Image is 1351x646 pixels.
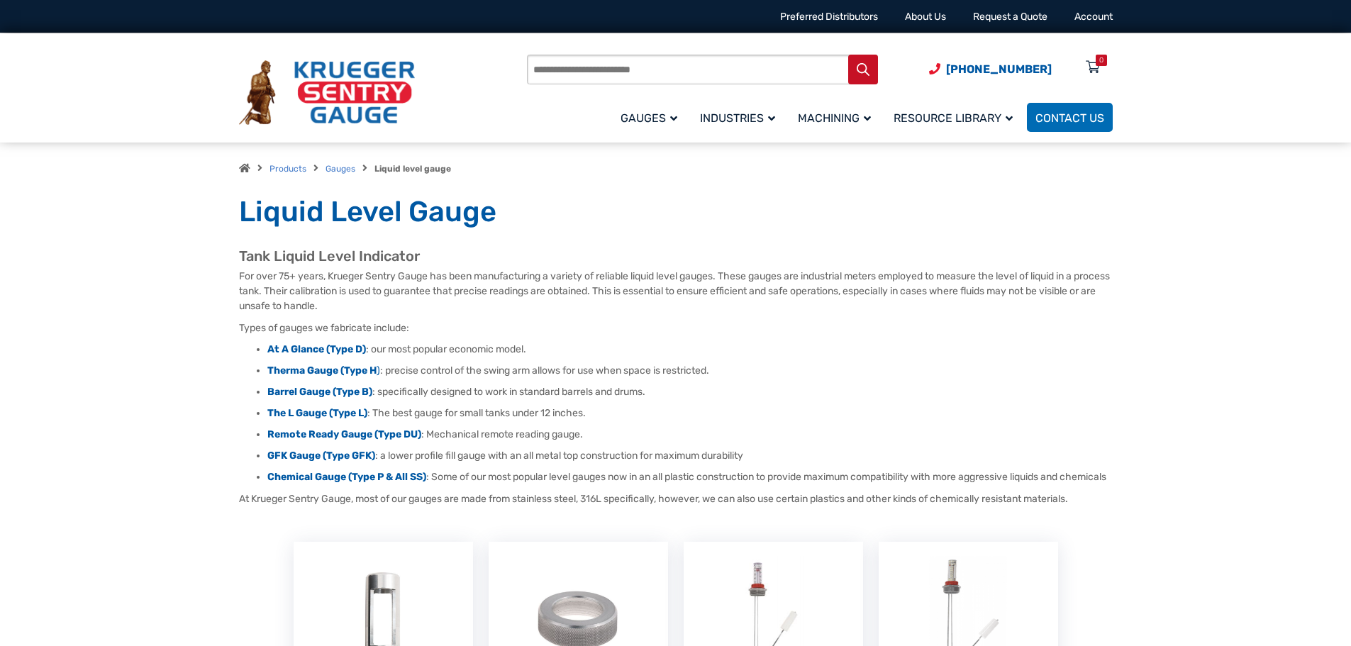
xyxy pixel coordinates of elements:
[267,471,426,483] a: Chemical Gauge (Type P & All SS)
[267,428,421,440] a: Remote Ready Gauge (Type DU)
[612,101,691,134] a: Gauges
[267,364,1113,378] li: : precise control of the swing arm allows for use when space is restricted.
[929,60,1052,78] a: Phone Number (920) 434-8860
[885,101,1027,134] a: Resource Library
[905,11,946,23] a: About Us
[239,194,1113,230] h1: Liquid Level Gauge
[326,164,355,174] a: Gauges
[267,428,1113,442] li: : Mechanical remote reading gauge.
[267,343,1113,357] li: : our most popular economic model.
[267,470,1113,484] li: : Some of our most popular level gauges now in an all plastic construction to provide maximum com...
[239,269,1113,313] p: For over 75+ years, Krueger Sentry Gauge has been manufacturing a variety of reliable liquid leve...
[267,364,380,377] a: Therma Gauge (Type H)
[239,321,1113,335] p: Types of gauges we fabricate include:
[621,111,677,125] span: Gauges
[239,491,1113,506] p: At Krueger Sentry Gauge, most of our gauges are made from stainless steel, 316L specifically, how...
[973,11,1047,23] a: Request a Quote
[267,343,366,355] a: At A Glance (Type D)
[374,164,451,174] strong: Liquid level gauge
[780,11,878,23] a: Preferred Distributors
[789,101,885,134] a: Machining
[1027,103,1113,132] a: Contact Us
[1074,11,1113,23] a: Account
[239,60,415,126] img: Krueger Sentry Gauge
[267,450,375,462] a: GFK Gauge (Type GFK)
[267,406,1113,421] li: : The best gauge for small tanks under 12 inches.
[894,111,1013,125] span: Resource Library
[267,364,377,377] strong: Therma Gauge (Type H
[267,385,1113,399] li: : specifically designed to work in standard barrels and drums.
[267,386,372,398] a: Barrel Gauge (Type B)
[267,449,1113,463] li: : a lower profile fill gauge with an all metal top construction for maximum durability
[700,111,775,125] span: Industries
[269,164,306,174] a: Products
[267,407,367,419] a: The L Gauge (Type L)
[1035,111,1104,125] span: Contact Us
[946,62,1052,76] span: [PHONE_NUMBER]
[691,101,789,134] a: Industries
[798,111,871,125] span: Machining
[1099,55,1103,66] div: 0
[239,247,1113,265] h2: Tank Liquid Level Indicator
